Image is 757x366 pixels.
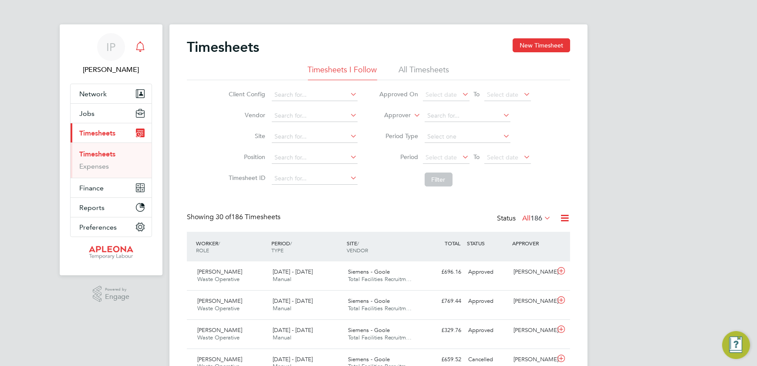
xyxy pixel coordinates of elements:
a: Go to home page [70,246,152,260]
input: Select one [425,131,510,143]
a: Expenses [79,162,109,170]
span: ROLE [196,247,209,254]
span: Manual [273,275,291,283]
h2: Timesheets [187,38,259,56]
label: Period [379,153,419,161]
button: Finance [71,178,152,197]
li: All Timesheets [399,64,449,80]
label: Site [226,132,266,140]
span: Total Facilities Recruitm… [348,275,412,283]
span: / [218,240,220,247]
span: [DATE] - [DATE] [273,268,313,275]
div: PERIOD [269,235,345,258]
span: Timesheets [79,129,115,137]
nav: Main navigation [60,24,162,275]
span: 30 of [216,213,231,221]
button: Engage Resource Center [722,331,750,359]
a: IP[PERSON_NAME] [70,33,152,75]
span: Waste Operative [197,334,240,341]
div: STATUS [465,235,510,251]
span: Total Facilities Recruitm… [348,334,412,341]
div: APPROVER [510,235,555,251]
label: Timesheet ID [226,174,266,182]
span: Preferences [79,223,117,231]
span: [DATE] - [DATE] [273,297,313,305]
span: To [471,151,483,163]
span: Manual [273,334,291,341]
button: Timesheets [71,123,152,142]
span: 186 [531,214,542,223]
span: Engage [105,293,129,301]
button: Jobs [71,104,152,123]
span: Finance [79,184,104,192]
div: Showing [187,213,282,222]
label: Approved On [379,90,419,98]
div: [PERSON_NAME] [510,323,555,338]
span: Inga Padrieziene [70,64,152,75]
span: Siemens - Goole [348,268,390,275]
span: 186 Timesheets [216,213,280,221]
span: [PERSON_NAME] [197,297,242,305]
button: Network [71,84,152,103]
a: Timesheets [79,150,115,158]
span: Waste Operative [197,305,240,312]
div: Approved [465,323,510,338]
span: [PERSON_NAME] [197,268,242,275]
span: [DATE] - [DATE] [273,326,313,334]
span: [DATE] - [DATE] [273,356,313,363]
span: Total Facilities Recruitm… [348,305,412,312]
span: VENDOR [347,247,368,254]
span: Siemens - Goole [348,356,390,363]
div: [PERSON_NAME] [510,294,555,308]
span: / [357,240,359,247]
button: Filter [425,173,453,186]
span: Powered by [105,286,129,293]
span: Select date [487,153,519,161]
span: Select date [487,91,519,98]
span: Siemens - Goole [348,297,390,305]
div: SITE [345,235,420,258]
span: TOTAL [445,240,460,247]
img: apleona-logo-retina.png [89,246,133,260]
span: Waste Operative [197,275,240,283]
span: Siemens - Goole [348,326,390,334]
span: Select date [426,153,457,161]
div: Status [497,213,553,225]
div: £769.44 [419,294,465,308]
span: To [471,88,483,100]
div: [PERSON_NAME] [510,265,555,279]
label: All [522,214,551,223]
button: Preferences [71,217,152,237]
input: Search for... [272,173,358,185]
div: Timesheets [71,142,152,178]
button: Reports [71,198,152,217]
span: [PERSON_NAME] [197,326,242,334]
span: Jobs [79,109,95,118]
span: Select date [426,91,457,98]
label: Position [226,153,266,161]
label: Client Config [226,90,266,98]
label: Vendor [226,111,266,119]
span: Network [79,90,107,98]
label: Period Type [379,132,419,140]
div: £696.16 [419,265,465,279]
span: Manual [273,305,291,312]
div: WORKER [194,235,269,258]
a: Powered byEngage [93,286,130,302]
div: Approved [465,294,510,308]
label: Approver [372,111,411,120]
span: TYPE [271,247,284,254]
button: New Timesheet [513,38,570,52]
input: Search for... [272,89,358,101]
span: Reports [79,203,105,212]
input: Search for... [272,152,358,164]
input: Search for... [272,131,358,143]
span: [PERSON_NAME] [197,356,242,363]
input: Search for... [425,110,510,122]
span: / [290,240,292,247]
div: Approved [465,265,510,279]
span: IP [107,41,116,53]
div: £329.76 [419,323,465,338]
li: Timesheets I Follow [308,64,377,80]
input: Search for... [272,110,358,122]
